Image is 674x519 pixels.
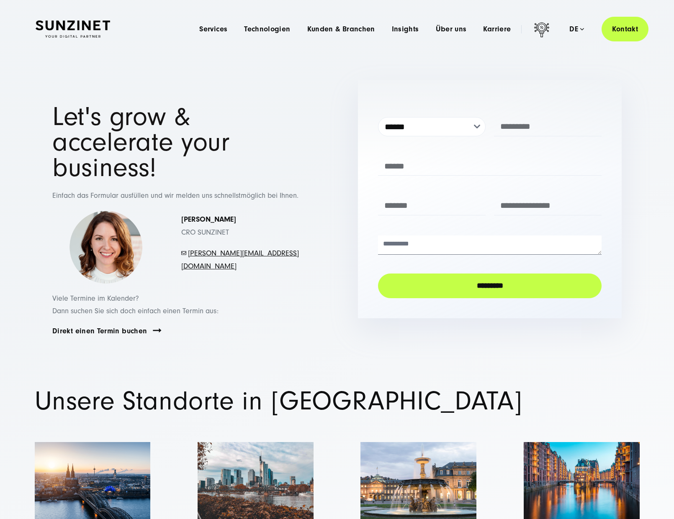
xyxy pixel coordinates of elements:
[36,20,110,38] img: SUNZINET Full Service Digital Agentur
[436,25,467,33] a: Über uns
[35,389,640,414] h1: Unsere Standorte in [GEOGRAPHIC_DATA]
[307,25,375,33] a: Kunden & Branchen
[181,213,299,239] p: CRO SUNZINET
[569,25,584,33] div: de
[69,211,142,284] img: Simona-kontakt-page-picture
[602,17,648,41] a: Kontakt
[52,326,147,336] a: Direkt einen Termin buchen
[199,25,227,33] a: Services
[483,25,511,33] a: Karriere
[244,25,290,33] a: Technologien
[52,294,219,316] span: Viele Termine im Kalender? Dann suchen Sie sich doch einfach einen Termin aus:
[392,25,419,33] a: Insights
[181,215,236,224] strong: [PERSON_NAME]
[186,249,188,258] span: -
[181,249,299,271] a: [PERSON_NAME][EMAIL_ADDRESS][DOMAIN_NAME]
[52,191,298,200] span: Einfach das Formular ausfüllen und wir melden uns schnellstmöglich bei Ihnen.
[52,102,230,183] span: Let's grow & accelerate your business!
